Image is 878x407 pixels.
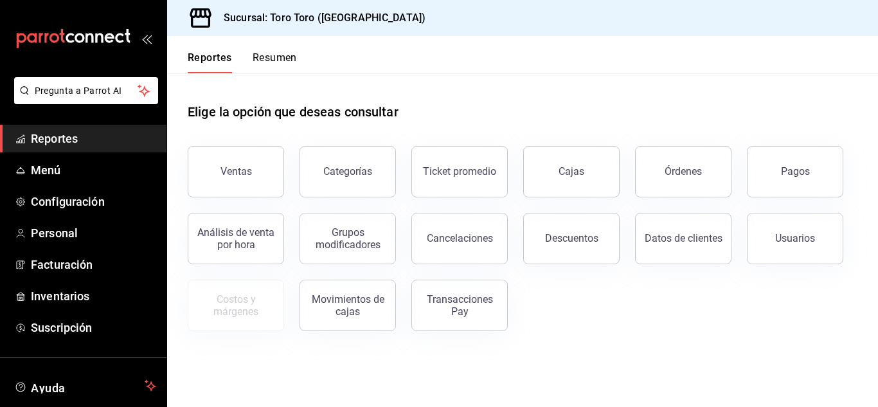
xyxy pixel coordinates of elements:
div: navigation tabs [188,51,297,73]
button: Análisis de venta por hora [188,213,284,264]
button: Contrata inventarios para ver este reporte [188,280,284,331]
button: open_drawer_menu [141,33,152,44]
h1: Elige la opción que deseas consultar [188,102,399,122]
span: Suscripción [31,319,156,336]
button: Órdenes [635,146,731,197]
button: Pregunta a Parrot AI [14,77,158,104]
button: Grupos modificadores [300,213,396,264]
div: Transacciones Pay [420,293,499,318]
span: Reportes [31,130,156,147]
span: Configuración [31,193,156,210]
div: Datos de clientes [645,232,722,244]
span: Inventarios [31,287,156,305]
span: Pregunta a Parrot AI [35,84,138,98]
div: Análisis de venta por hora [196,226,276,251]
button: Categorías [300,146,396,197]
h3: Sucursal: Toro Toro ([GEOGRAPHIC_DATA]) [213,10,426,26]
div: Descuentos [545,232,598,244]
div: Órdenes [665,165,702,177]
button: Ticket promedio [411,146,508,197]
span: Ayuda [31,378,139,393]
span: Facturación [31,256,156,273]
button: Reportes [188,51,232,73]
span: Personal [31,224,156,242]
div: Grupos modificadores [308,226,388,251]
div: Movimientos de cajas [308,293,388,318]
button: Cancelaciones [411,213,508,264]
div: Costos y márgenes [196,293,276,318]
span: Menú [31,161,156,179]
button: Resumen [253,51,297,73]
a: Cajas [523,146,620,197]
div: Categorías [323,165,372,177]
button: Movimientos de cajas [300,280,396,331]
button: Descuentos [523,213,620,264]
button: Datos de clientes [635,213,731,264]
a: Pregunta a Parrot AI [9,93,158,107]
button: Ventas [188,146,284,197]
div: Ticket promedio [423,165,496,177]
div: Cancelaciones [427,232,493,244]
button: Usuarios [747,213,843,264]
button: Pagos [747,146,843,197]
div: Ventas [220,165,252,177]
button: Transacciones Pay [411,280,508,331]
div: Cajas [559,164,585,179]
div: Pagos [781,165,810,177]
div: Usuarios [775,232,815,244]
